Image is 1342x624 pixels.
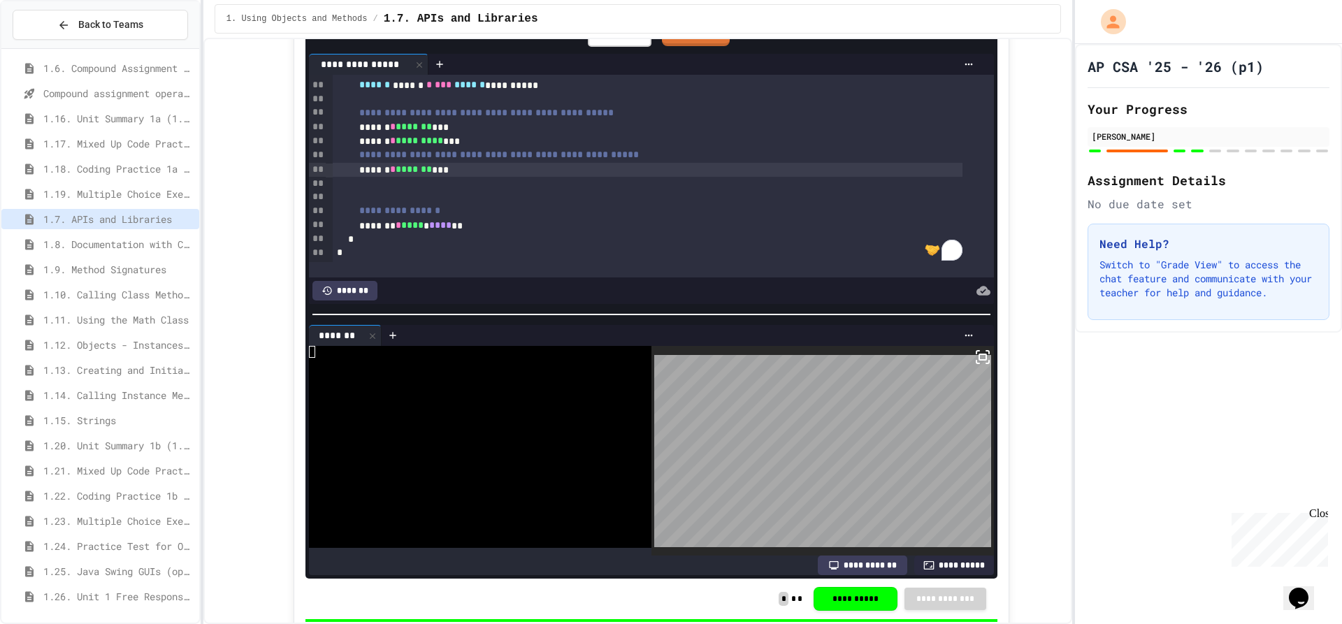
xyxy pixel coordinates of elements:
[43,564,194,579] span: 1.25. Java Swing GUIs (optional)
[1088,170,1329,190] h2: Assignment Details
[43,312,194,327] span: 1.11. Using the Math Class
[1088,196,1329,212] div: No due date set
[43,161,194,176] span: 1.18. Coding Practice 1a (1.1-1.6)
[43,388,194,402] span: 1.14. Calling Instance Methods
[43,111,194,126] span: 1.16. Unit Summary 1a (1.1-1.6)
[6,6,96,89] div: Chat with us now!Close
[384,10,538,27] span: 1.7. APIs and Libraries
[43,539,194,553] span: 1.24. Practice Test for Objects (1.12-1.14)
[1099,235,1318,252] h3: Need Help?
[43,413,194,428] span: 1.15. Strings
[43,262,194,277] span: 1.9. Method Signatures
[1099,258,1318,300] p: Switch to "Grade View" to access the chat feature and communicate with your teacher for help and ...
[1088,57,1264,76] h1: AP CSA '25 - '26 (p1)
[226,13,368,24] span: 1. Using Objects and Methods
[1092,130,1325,143] div: [PERSON_NAME]
[1283,568,1328,610] iframe: chat widget
[1086,6,1130,38] div: My Account
[43,438,194,453] span: 1.20. Unit Summary 1b (1.7-1.15)
[78,17,143,32] span: Back to Teams
[43,61,194,75] span: 1.6. Compound Assignment Operators
[43,338,194,352] span: 1.12. Objects - Instances of Classes
[43,136,194,151] span: 1.17. Mixed Up Code Practice 1.1-1.6
[43,237,194,252] span: 1.8. Documentation with Comments and Preconditions
[43,212,194,226] span: 1.7. APIs and Libraries
[43,488,194,503] span: 1.22. Coding Practice 1b (1.7-1.15)
[373,13,377,24] span: /
[1088,99,1329,119] h2: Your Progress
[43,589,194,604] span: 1.26. Unit 1 Free Response Question (FRQ) Practice
[43,86,194,101] span: Compound assignment operators - Quiz
[1226,507,1328,567] iframe: chat widget
[43,363,194,377] span: 1.13. Creating and Initializing Objects: Constructors
[43,287,194,302] span: 1.10. Calling Class Methods
[43,463,194,478] span: 1.21. Mixed Up Code Practice 1b (1.7-1.15)
[43,514,194,528] span: 1.23. Multiple Choice Exercises for Unit 1b (1.9-1.15)
[43,187,194,201] span: 1.19. Multiple Choice Exercises for Unit 1a (1.1-1.6)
